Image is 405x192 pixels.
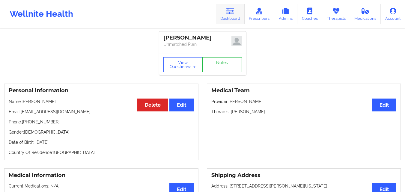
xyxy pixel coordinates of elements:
p: Name: [PERSON_NAME] [9,99,194,105]
h3: Shipping Address [211,172,397,179]
a: Prescribers [245,4,274,24]
p: Therapist: [PERSON_NAME] [211,109,397,115]
a: Therapists [322,4,350,24]
h3: Medical Information [9,172,194,179]
div: [PERSON_NAME] [163,34,242,41]
p: Phone: [PHONE_NUMBER] [9,119,194,125]
a: Admins [274,4,297,24]
a: Medications [350,4,381,24]
a: Dashboard [216,4,245,24]
a: Account [381,4,405,24]
button: Delete [137,99,168,111]
p: Current Medications: N/A [9,183,194,189]
h3: Personal Information [9,87,194,94]
a: Coaches [297,4,322,24]
h3: Medical Team [211,87,397,94]
img: z+GWkhknzVudQAAAABJRU5ErkJggg== [231,36,242,46]
button: Edit [372,99,396,111]
p: Email: [EMAIL_ADDRESS][DOMAIN_NAME] [9,109,194,115]
p: Unmatched Plan [163,41,242,47]
p: Address: [STREET_ADDRESS][PERSON_NAME][US_STATE] . [211,183,397,189]
p: Gender: [DEMOGRAPHIC_DATA] [9,129,194,135]
p: Country Of Residence: [GEOGRAPHIC_DATA] [9,149,194,155]
button: Edit [169,99,194,111]
p: Date of Birth: [DATE] [9,139,194,145]
button: View Questionnaire [163,57,203,72]
p: Provider: [PERSON_NAME] [211,99,397,105]
a: Notes [202,57,242,72]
